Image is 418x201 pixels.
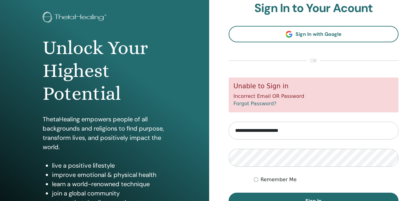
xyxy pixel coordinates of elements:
h2: Sign In to Your Acount [229,1,399,15]
li: join a global community [52,189,166,198]
span: or [307,57,320,65]
div: Incorrect Email OR Password [229,77,399,112]
p: ThetaHealing empowers people of all backgrounds and religions to find purpose, transform lives, a... [43,115,166,152]
div: Keep me authenticated indefinitely or until I manually logout [254,176,399,183]
h1: Unlock Your Highest Potential [43,36,166,105]
li: live a positive lifestyle [52,161,166,170]
a: Forgot Password? [234,101,277,107]
a: Sign In with Google [229,26,399,42]
li: improve emotional & physical health [52,170,166,179]
h5: Unable to Sign in [234,82,394,90]
li: learn a world-renowned technique [52,179,166,189]
span: Sign In with Google [295,31,342,37]
label: Remember Me [261,176,297,183]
